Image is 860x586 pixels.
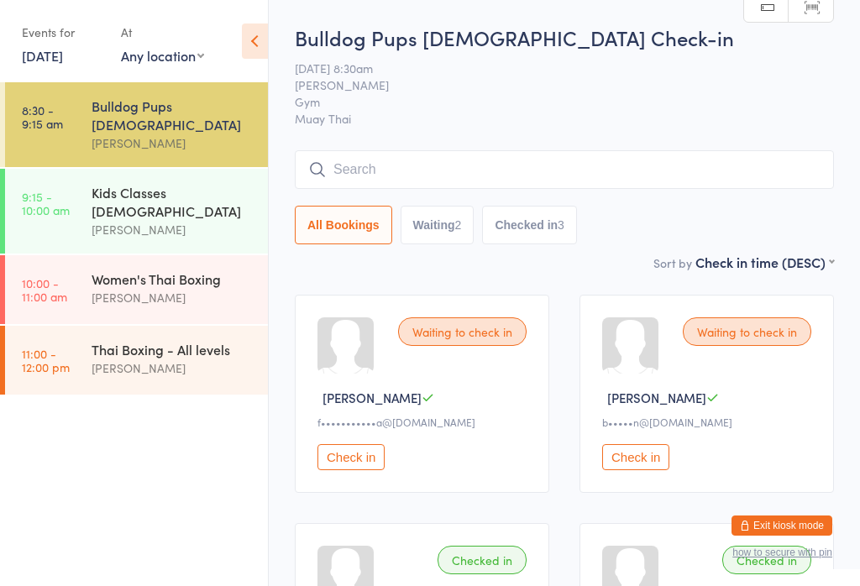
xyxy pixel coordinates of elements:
[92,133,254,153] div: [PERSON_NAME]
[22,46,63,65] a: [DATE]
[22,347,70,374] time: 11:00 - 12:00 pm
[92,358,254,378] div: [PERSON_NAME]
[683,317,811,346] div: Waiting to check in
[22,103,63,130] time: 8:30 - 9:15 am
[92,220,254,239] div: [PERSON_NAME]
[607,389,706,406] span: [PERSON_NAME]
[732,515,832,536] button: Exit kiosk mode
[5,82,268,167] a: 8:30 -9:15 amBulldog Pups [DEMOGRAPHIC_DATA][PERSON_NAME]
[22,276,67,303] time: 10:00 - 11:00 am
[295,76,808,93] span: [PERSON_NAME]
[438,546,527,574] div: Checked in
[401,206,475,244] button: Waiting2
[732,547,832,558] button: how to secure with pin
[317,415,532,429] div: f•••••••••••a@[DOMAIN_NAME]
[5,255,268,324] a: 10:00 -11:00 amWomen's Thai Boxing[PERSON_NAME]
[5,169,268,254] a: 9:15 -10:00 amKids Classes [DEMOGRAPHIC_DATA][PERSON_NAME]
[398,317,527,346] div: Waiting to check in
[92,97,254,133] div: Bulldog Pups [DEMOGRAPHIC_DATA]
[695,253,834,271] div: Check in time (DESC)
[295,24,834,51] h2: Bulldog Pups [DEMOGRAPHIC_DATA] Check-in
[22,190,70,217] time: 9:15 - 10:00 am
[5,326,268,395] a: 11:00 -12:00 pmThai Boxing - All levels[PERSON_NAME]
[295,60,808,76] span: [DATE] 8:30am
[558,218,564,232] div: 3
[295,93,808,110] span: Gym
[602,444,669,470] button: Check in
[322,389,422,406] span: [PERSON_NAME]
[482,206,577,244] button: Checked in3
[722,546,811,574] div: Checked in
[22,18,104,46] div: Events for
[92,340,254,358] div: Thai Boxing - All levels
[92,183,254,220] div: Kids Classes [DEMOGRAPHIC_DATA]
[121,46,204,65] div: Any location
[92,288,254,307] div: [PERSON_NAME]
[653,254,692,271] label: Sort by
[121,18,204,46] div: At
[455,218,462,232] div: 2
[317,444,385,470] button: Check in
[295,110,834,127] span: Muay Thai
[295,150,834,189] input: Search
[92,269,254,288] div: Women's Thai Boxing
[602,415,816,429] div: b•••••n@[DOMAIN_NAME]
[295,206,392,244] button: All Bookings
